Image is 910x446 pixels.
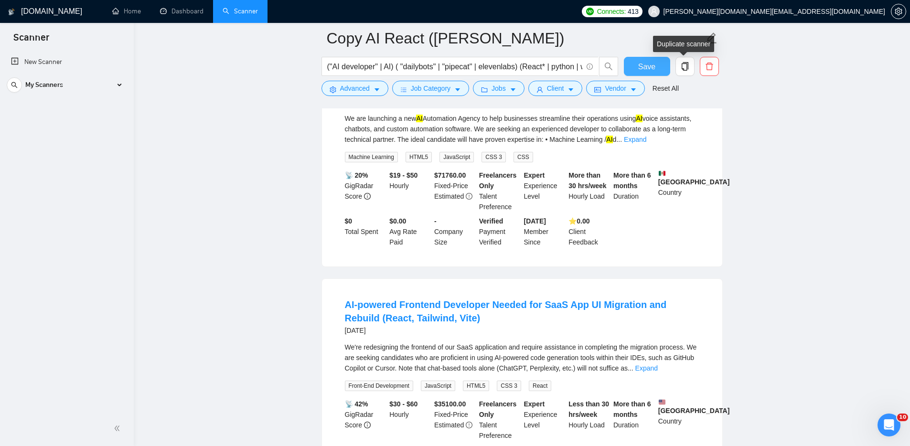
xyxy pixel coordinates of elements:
[675,57,695,76] button: copy
[700,57,719,76] button: delete
[594,86,601,93] span: idcard
[434,192,464,200] span: Estimated
[466,193,472,200] span: exclamation-circle
[605,83,626,94] span: Vendor
[330,86,336,93] span: setting
[616,136,622,143] span: ...
[567,216,611,247] div: Client Feedback
[389,171,418,179] b: $19 - $50
[345,400,368,408] b: 📡 42%
[223,7,258,15] a: searchScanner
[477,170,522,212] div: Talent Preference
[479,217,503,225] b: Verified
[432,399,477,441] div: Fixed-Price
[522,216,567,247] div: Member Since
[477,399,522,441] div: Talent Preference
[567,170,611,212] div: Hourly Load
[345,171,368,179] b: 📡 20%
[387,170,432,212] div: Hourly
[3,53,130,72] li: New Scanner
[676,62,694,71] span: copy
[599,57,618,76] button: search
[651,8,657,15] span: user
[492,83,506,94] span: Jobs
[7,77,22,93] button: search
[524,217,546,225] b: [DATE]
[479,171,517,190] b: Freelancers Only
[528,81,583,96] button: userClientcaret-down
[434,217,437,225] b: -
[638,61,655,73] span: Save
[434,400,466,408] b: $ 35100.00
[11,53,122,72] a: New Scanner
[653,36,714,52] div: Duplicate scanner
[891,4,906,19] button: setting
[700,62,718,71] span: delete
[432,216,477,247] div: Company Size
[389,400,418,408] b: $30 - $60
[522,399,567,441] div: Experience Level
[600,62,618,71] span: search
[613,400,651,418] b: More than 6 months
[343,170,388,212] div: GigRadar Score
[387,216,432,247] div: Avg Rate Paid
[897,414,908,421] span: 10
[567,86,574,93] span: caret-down
[114,424,123,433] span: double-left
[345,217,353,225] b: $ 0
[611,399,656,441] div: Duration
[6,31,57,51] span: Scanner
[510,86,516,93] span: caret-down
[406,152,432,162] span: HTML5
[439,152,474,162] span: JavaScript
[327,61,582,73] input: Search Freelance Jobs...
[3,75,130,98] li: My Scanners
[568,171,606,190] b: More than 30 hrs/week
[635,364,658,372] a: Expand
[411,83,450,94] span: Job Category
[482,152,506,162] span: CSS 3
[514,152,533,162] span: CSS
[568,400,609,418] b: Less than 30 hrs/week
[473,81,525,96] button: folderJobscaret-down
[536,86,543,93] span: user
[624,136,646,143] a: Expand
[416,115,422,122] mark: AI
[705,32,717,44] span: edit
[434,421,464,429] span: Estimated
[529,381,551,391] span: React
[891,8,906,15] a: setting
[321,81,388,96] button: settingAdvancedcaret-down
[345,152,398,162] span: Machine Learning
[345,113,699,145] div: We are launching a new Automation Agency to help businesses streamline their operations using voi...
[613,171,651,190] b: More than 6 months
[466,422,472,428] span: exclamation-circle
[345,381,413,391] span: Front-End Development
[659,399,665,405] img: 🇺🇸
[586,8,594,15] img: upwork-logo.png
[477,216,522,247] div: Payment Verified
[497,381,521,391] span: CSS 3
[434,171,466,179] b: $ 71760.00
[568,217,589,225] b: ⭐️ 0.00
[374,86,380,93] span: caret-down
[658,399,730,414] b: [GEOGRAPHIC_DATA]
[547,83,564,94] span: Client
[658,170,730,186] b: [GEOGRAPHIC_DATA]
[606,136,612,143] mark: AI
[400,86,407,93] span: bars
[463,381,489,391] span: HTML5
[421,381,455,391] span: JavaScript
[345,299,667,323] a: AI-powered Frontend Developer Needed for SaaS App UI Migration and Rebuild (React, Tailwind, Vite)
[567,399,611,441] div: Hourly Load
[343,216,388,247] div: Total Spent
[345,325,699,336] div: [DATE]
[587,64,593,70] span: info-circle
[340,83,370,94] span: Advanced
[878,414,900,436] iframe: Intercom live chat
[636,115,642,122] mark: AI
[628,364,633,372] span: ...
[454,86,461,93] span: caret-down
[656,170,701,212] div: Country
[345,342,699,373] div: We're redesigning the frontend of our SaaS application and require assistance in completing the m...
